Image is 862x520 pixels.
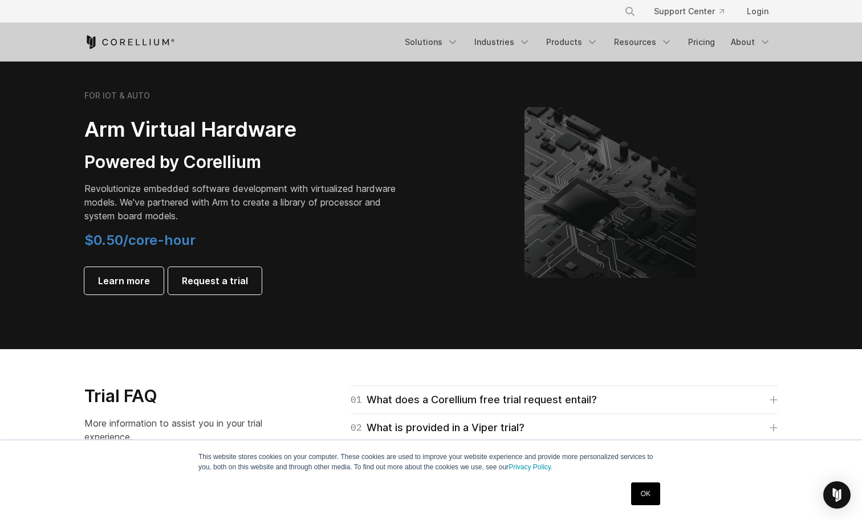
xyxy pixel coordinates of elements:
[351,392,362,408] span: 01
[351,420,362,436] span: 02
[724,32,778,52] a: About
[539,32,605,52] a: Products
[398,32,465,52] a: Solutions
[198,452,664,472] p: This website stores cookies on your computer. These cookies are used to improve your website expe...
[620,1,640,22] button: Search
[607,32,679,52] a: Resources
[524,107,696,278] img: Corellium's ARM Virtual Hardware Platform
[182,274,248,288] span: Request a trial
[398,32,778,52] div: Navigation Menu
[467,32,537,52] a: Industries
[84,152,404,173] h3: Powered by Corellium
[351,420,524,436] div: What is provided in a Viper trial?
[84,386,284,407] h3: Trial FAQ
[84,35,175,49] a: Corellium Home
[351,420,778,436] a: 02What is provided in a Viper trial?
[823,481,851,509] div: Open Intercom Messenger
[645,1,733,22] a: Support Center
[611,1,778,22] div: Navigation Menu
[84,267,164,294] a: Learn more
[84,182,404,223] p: Revolutionize embedded software development with virtualized hardware models. We've partnered wit...
[98,274,150,288] span: Learn more
[631,482,660,505] a: OK
[509,463,552,471] a: Privacy Policy.
[84,91,150,101] h6: FOR IOT & AUTO
[84,117,404,142] h2: Arm Virtual Hardware
[84,232,196,248] span: $0.50/core-hour
[84,416,284,444] p: More information to assist you in your trial experience.
[738,1,778,22] a: Login
[351,392,778,408] a: 01What does a Corellium free trial request entail?
[681,32,722,52] a: Pricing
[168,267,262,294] a: Request a trial
[351,392,597,408] div: What does a Corellium free trial request entail?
